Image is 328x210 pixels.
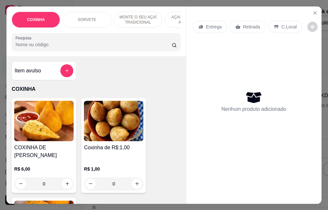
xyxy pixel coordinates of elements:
[84,144,143,152] h4: Coxinha de R$:1,00
[14,101,74,141] img: product-image
[243,24,260,30] p: Retirada
[15,35,34,41] label: Pesquisa
[170,15,208,25] p: AÇAI PREMIUM OU AÇAI ZERO
[119,15,157,25] p: MONTE O SEU AÇAÍ TRADICIONAL
[27,17,45,22] p: COXINHA
[307,22,318,32] button: decrease-product-quantity
[78,17,96,22] p: SORVETE
[15,41,172,48] input: Pesquisa
[12,85,180,93] p: COXINHA
[132,179,142,189] button: increase-product-quantity
[60,64,73,77] button: add-separate-item
[221,105,286,113] p: Nenhum produto adicionado
[14,166,74,172] p: R$ 6,00
[282,24,297,30] p: C.Local
[85,179,96,189] button: decrease-product-quantity
[14,144,74,159] h4: COXINHA DE [PERSON_NAME]
[84,101,143,141] img: product-image
[206,24,222,30] p: Entrega
[15,67,41,75] h4: Item avulso
[310,8,320,18] button: Close
[84,166,143,172] p: R$ 1,00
